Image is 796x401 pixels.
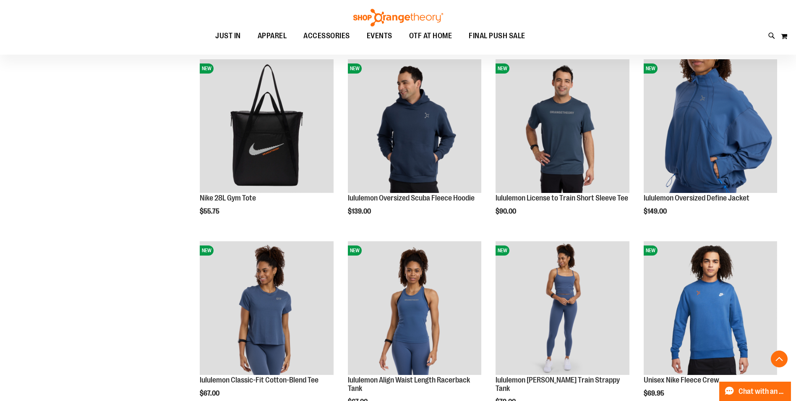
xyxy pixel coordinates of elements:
[401,26,461,46] a: OTF AT HOME
[496,241,629,375] img: lululemon Wunder Train Strappy Tank
[249,26,295,45] a: APPAREL
[644,241,777,375] img: Unisex Nike Fleece Crew
[200,208,221,215] span: $55.75
[496,376,620,393] a: lululemon [PERSON_NAME] Train Strappy Tank
[719,382,791,401] button: Chat with an Expert
[200,241,333,375] img: lululemon Classic-Fit Cotton-Blend Tee
[352,9,444,26] img: Shop Orangetheory
[639,55,781,237] div: product
[348,59,481,194] a: lululemon Oversized Scuba Fleece HoodieNEW
[496,63,509,74] span: NEW
[496,59,629,193] img: lululemon License to Train Short Sleeve Tee
[496,194,628,202] a: lululemon License to Train Short Sleeve Tee
[348,241,481,375] img: lululemon Align Waist Length Racerback Tank
[644,59,777,194] a: lululemon Oversized Define JacketNEW
[644,376,719,384] a: Unisex Nike Fleece Crew
[215,26,241,45] span: JUST IN
[348,241,481,376] a: lululemon Align Waist Length Racerback TankNEW
[771,351,788,367] button: Back To Top
[644,245,658,256] span: NEW
[491,55,633,237] div: product
[200,63,214,74] span: NEW
[496,59,629,194] a: lululemon License to Train Short Sleeve TeeNEW
[303,26,350,45] span: ACCESSORIES
[200,241,333,376] a: lululemon Classic-Fit Cotton-Blend TeeNEW
[295,26,358,46] a: ACCESSORIES
[200,59,333,193] img: Nike 28L Gym Tote
[644,241,777,376] a: Unisex Nike Fleece CrewNEW
[739,388,786,396] span: Chat with an Expert
[200,390,221,397] span: $67.00
[348,63,362,74] span: NEW
[367,26,392,45] span: EVENTS
[358,26,401,46] a: EVENTS
[207,26,249,46] a: JUST IN
[644,63,658,74] span: NEW
[460,26,534,46] a: FINAL PUSH SALE
[200,59,333,194] a: Nike 28L Gym ToteNEW
[348,208,372,215] span: $139.00
[344,55,485,237] div: product
[496,208,517,215] span: $90.00
[409,26,452,45] span: OTF AT HOME
[200,194,256,202] a: Nike 28L Gym Tote
[348,194,475,202] a: lululemon Oversized Scuba Fleece Hoodie
[644,208,668,215] span: $149.00
[348,376,470,393] a: lululemon Align Waist Length Racerback Tank
[348,245,362,256] span: NEW
[200,376,318,384] a: lululemon Classic-Fit Cotton-Blend Tee
[469,26,525,45] span: FINAL PUSH SALE
[644,59,777,193] img: lululemon Oversized Define Jacket
[644,390,666,397] span: $69.95
[496,245,509,256] span: NEW
[644,194,749,202] a: lululemon Oversized Define Jacket
[200,245,214,256] span: NEW
[258,26,287,45] span: APPAREL
[496,241,629,376] a: lululemon Wunder Train Strappy TankNEW
[196,55,337,237] div: product
[348,59,481,193] img: lululemon Oversized Scuba Fleece Hoodie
